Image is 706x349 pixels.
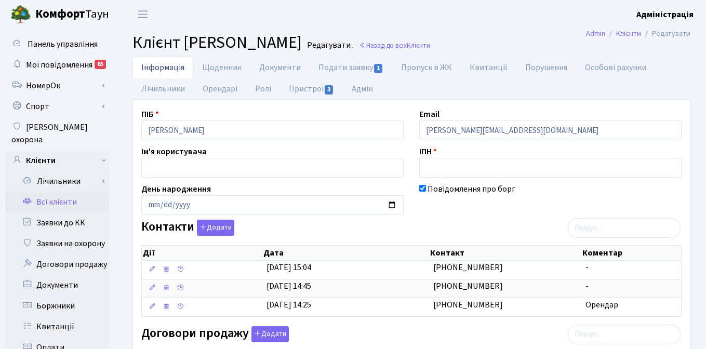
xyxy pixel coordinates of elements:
small: Редагувати . [305,41,354,50]
th: Контакт [429,246,581,260]
a: Додати [249,324,289,342]
img: logo.png [10,4,31,25]
label: Ім'я користувача [141,145,207,158]
span: 3 [325,85,333,95]
a: Квитанції [461,57,516,78]
a: Лічильники [12,171,109,192]
button: Договори продажу [251,326,289,342]
a: Заявки на охорону [5,233,109,254]
th: Дата [262,246,429,260]
span: Таун [35,6,109,23]
th: Дії [142,246,262,260]
a: Назад до всіхКлієнти [359,41,430,50]
a: Заявки до КК [5,212,109,233]
button: Переключити навігацію [130,6,156,23]
th: Коментар [581,246,681,260]
a: Квитанції [5,316,109,337]
span: Орендар [585,299,618,311]
span: [PHONE_NUMBER] [433,299,503,311]
a: Пропуск в ЖК [392,57,461,78]
a: Особові рахунки [576,57,655,78]
a: Документи [5,275,109,296]
label: ПІБ [141,108,159,120]
label: Контакти [141,220,234,236]
b: Комфорт [35,6,85,22]
a: Клієнти [5,150,109,171]
span: [PHONE_NUMBER] [433,262,503,273]
a: Боржники [5,296,109,316]
a: Пристрої [280,78,343,100]
label: Email [419,108,439,120]
a: Порушення [516,57,576,78]
button: Контакти [197,220,234,236]
a: НомерОк [5,75,109,96]
span: - [585,262,589,273]
a: Панель управління [5,34,109,55]
a: Щоденник [193,57,250,78]
label: Повідомлення про борг [428,183,515,195]
a: Admin [586,28,605,39]
a: Документи [250,57,310,78]
a: Клієнти [616,28,641,39]
span: [DATE] 14:25 [267,299,311,311]
span: Панель управління [28,38,98,50]
span: [PHONE_NUMBER] [433,280,503,292]
span: [DATE] 14:45 [267,280,311,292]
span: - [585,280,589,292]
label: ІПН [419,145,437,158]
a: Адміністрація [636,8,694,21]
a: Інформація [132,57,193,78]
a: Адмін [343,78,382,100]
label: День народження [141,183,211,195]
a: Додати [194,218,234,236]
li: Редагувати [641,28,690,39]
a: Лічильники [132,78,194,100]
b: Адміністрація [636,9,694,20]
span: Клієнти [407,41,430,50]
span: Мої повідомлення [26,59,92,71]
div: 65 [95,60,106,69]
a: Спорт [5,96,109,117]
label: Договори продажу [141,326,289,342]
a: Ролі [246,78,280,100]
a: Подати заявку [310,57,392,78]
nav: breadcrumb [570,23,706,45]
a: Всі клієнти [5,192,109,212]
a: [PERSON_NAME] охорона [5,117,109,150]
a: Орендарі [194,78,246,100]
input: Пошук... [568,218,681,238]
input: Пошук... [568,325,681,344]
span: 1 [374,64,382,73]
a: Договори продажу [5,254,109,275]
span: [DATE] 15:04 [267,262,311,273]
span: Клієнт [PERSON_NAME] [132,31,302,55]
a: Мої повідомлення65 [5,55,109,75]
